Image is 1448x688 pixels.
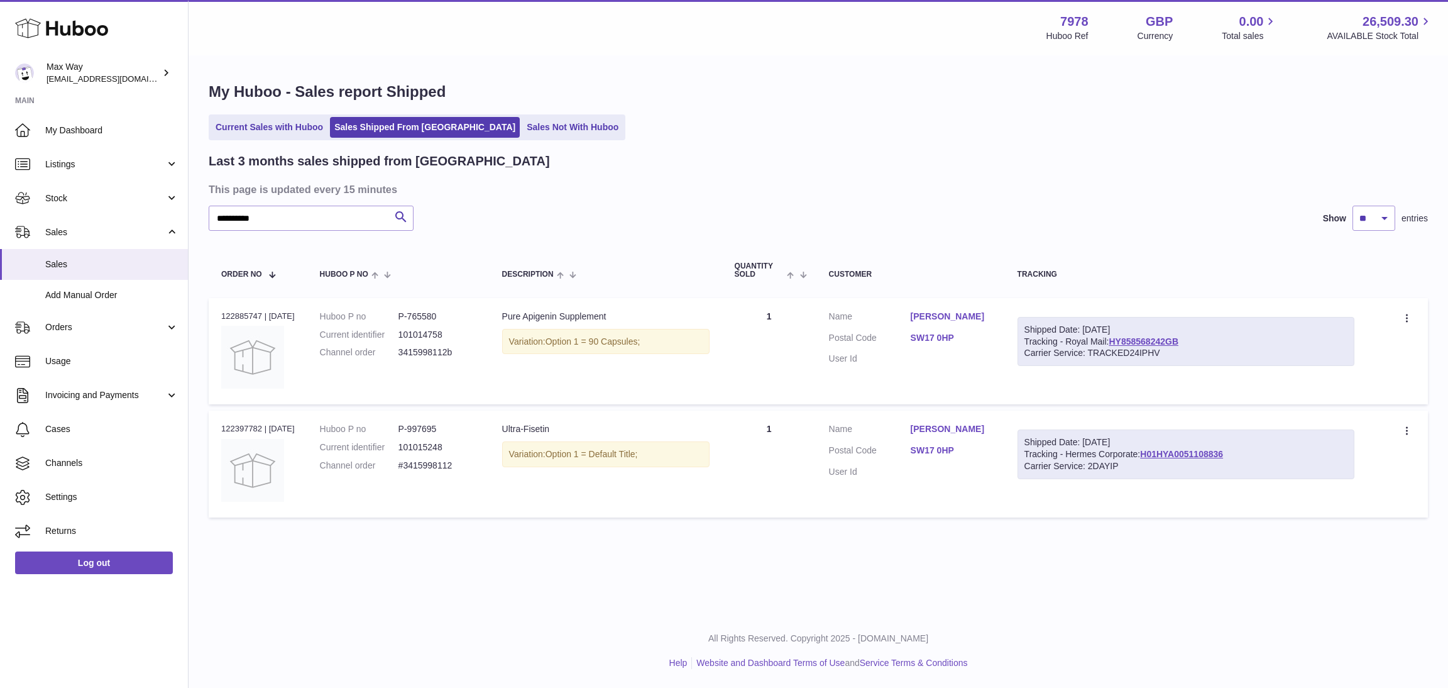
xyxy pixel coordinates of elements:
[722,298,816,404] td: 1
[1140,449,1223,459] a: H01HYA0051108836
[199,633,1438,645] p: All Rights Reserved. Copyright 2025 - [DOMAIN_NAME]
[722,411,816,517] td: 1
[829,423,911,438] dt: Name
[221,423,295,435] div: 122397782 | [DATE]
[1024,460,1347,472] div: Carrier Service: 2DAYIP
[1323,213,1346,225] label: Show
[15,64,34,82] img: Max@LongevityBox.co.uk
[1060,13,1089,30] strong: 7978
[1327,30,1433,42] span: AVAILABLE Stock Total
[1327,13,1433,42] a: 26,509.30 AVAILABLE Stock Total
[320,423,398,435] dt: Huboo P no
[45,525,178,537] span: Returns
[211,117,327,138] a: Current Sales with Huboo
[1401,213,1428,225] span: entries
[320,460,398,472] dt: Channel order
[546,336,640,347] span: Option 1 = 90 Capsules;
[320,311,398,323] dt: Huboo P no
[45,321,165,333] span: Orders
[320,347,398,358] dt: Channel order
[45,423,178,435] span: Cases
[1146,13,1173,30] strong: GBP
[221,326,284,389] img: no-photo.jpg
[221,270,262,279] span: Order No
[1222,13,1278,42] a: 0.00 Total sales
[829,445,911,460] dt: Postal Code
[829,270,992,279] div: Customer
[330,117,520,138] a: Sales Shipped From [GEOGRAPHIC_DATA]
[1024,324,1347,336] div: Shipped Date: [DATE]
[45,158,165,170] span: Listings
[735,262,784,279] span: Quantity Sold
[829,332,911,347] dt: Postal Code
[398,347,477,358] dd: 3415998112b
[398,460,477,472] dd: #3415998112
[320,270,368,279] span: Huboo P no
[1024,436,1347,448] div: Shipped Date: [DATE]
[696,658,845,668] a: Website and Dashboard Terms of Use
[320,329,398,341] dt: Current identifier
[502,270,554,279] span: Description
[1363,13,1418,30] span: 26,509.30
[45,226,165,238] span: Sales
[911,423,992,435] a: [PERSON_NAME]
[860,658,968,668] a: Service Terms & Conditions
[398,329,477,341] dd: 101014758
[45,389,165,401] span: Invoicing and Payments
[45,192,165,204] span: Stock
[47,74,185,84] span: [EMAIL_ADDRESS][DOMAIN_NAME]
[45,355,178,367] span: Usage
[1024,347,1347,359] div: Carrier Service: TRACKED24IPHV
[398,441,477,453] dd: 101015248
[1239,13,1264,30] span: 0.00
[829,353,911,365] dt: User Id
[522,117,623,138] a: Sales Not With Huboo
[1046,30,1089,42] div: Huboo Ref
[669,658,688,668] a: Help
[1017,317,1354,367] div: Tracking - Royal Mail:
[398,311,477,323] dd: P-765580
[692,657,967,669] li: and
[209,153,550,170] h2: Last 3 months sales shipped from [GEOGRAPHIC_DATA]
[15,552,173,574] a: Log out
[320,441,398,453] dt: Current identifier
[502,441,710,467] div: Variation:
[911,445,992,457] a: SW17 0HP
[1222,30,1278,42] span: Total sales
[546,449,638,459] span: Option 1 = Default Title;
[911,311,992,323] a: [PERSON_NAME]
[221,439,284,502] img: no-photo.jpg
[45,457,178,469] span: Channels
[47,61,160,85] div: Max Way
[502,311,710,323] div: Pure Apigenin Supplement
[398,423,477,435] dd: P-997695
[221,311,295,322] div: 122885747 | [DATE]
[45,258,178,270] span: Sales
[1109,336,1178,347] a: HY858568242GB
[829,311,911,326] dt: Name
[502,329,710,355] div: Variation:
[502,423,710,435] div: Ultra-Fisetin
[1138,30,1173,42] div: Currency
[45,289,178,301] span: Add Manual Order
[45,491,178,503] span: Settings
[45,125,178,136] span: My Dashboard
[1017,270,1354,279] div: Tracking
[1017,430,1354,479] div: Tracking - Hermes Corporate:
[209,182,1425,196] h3: This page is updated every 15 minutes
[209,82,1428,102] h1: My Huboo - Sales report Shipped
[911,332,992,344] a: SW17 0HP
[829,466,911,478] dt: User Id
